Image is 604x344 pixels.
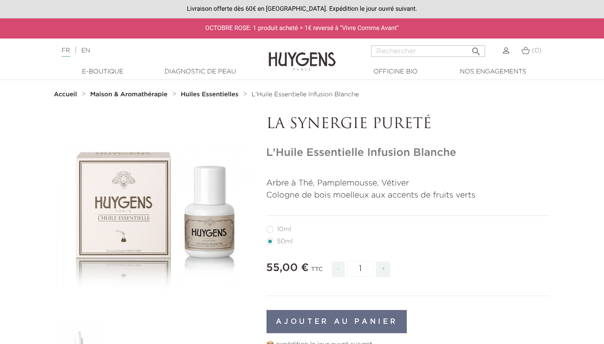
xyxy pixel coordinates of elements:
[266,146,550,159] h1: L'Huile Essentielle Infusion Blanche
[351,67,440,77] a: Officine Bio
[371,45,485,57] input: Rechercher
[54,91,77,98] strong: Accueil
[181,91,238,98] strong: Huiles Essentielles
[468,43,484,55] button: 
[332,262,344,277] span: -
[156,67,245,77] a: Diagnostic de peau
[81,47,90,54] a: EN
[532,47,541,54] span: (0)
[311,260,323,284] div: TTC
[266,262,309,273] span: 55,00 €
[448,67,538,77] a: Nos engagements
[54,91,79,98] a: Accueil
[269,38,336,72] img: Huygens
[471,43,482,54] i: 
[266,310,407,333] button: Ajouter au panier
[266,226,302,233] label: 10ml
[252,91,359,98] a: L'Huile Essentielle Infusion Blanche
[57,45,245,56] div: |
[62,47,70,57] a: FR
[58,67,148,77] a: E-Boutique
[90,91,168,98] strong: Maison & Aromathérapie
[347,261,374,277] input: Quantité
[266,238,304,245] label: 50ml
[181,91,241,98] a: Huiles Essentielles
[90,91,170,98] a: Maison & Aromathérapie
[376,262,390,277] span: +
[266,189,550,202] p: Cologne de bois moelleux aux accents de fruits verts
[266,116,550,133] p: LA SYNERGIE PURETÉ
[266,177,550,189] p: Arbre à Thé, Pamplemousse, Vétiver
